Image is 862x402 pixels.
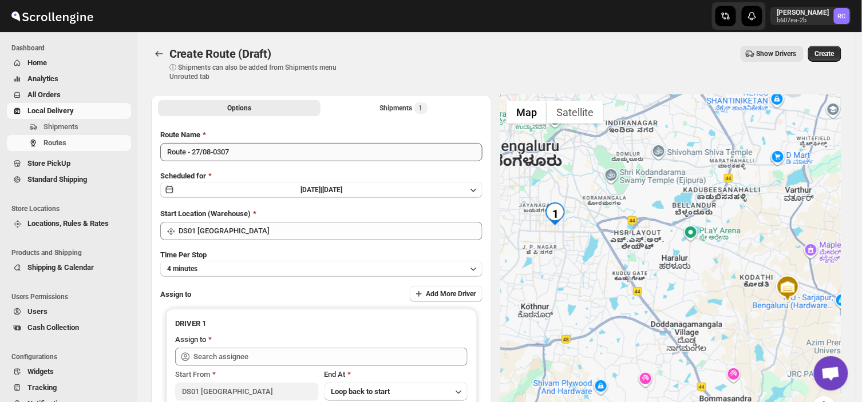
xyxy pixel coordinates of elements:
[169,47,271,61] span: Create Route (Draft)
[419,104,423,113] span: 1
[160,182,483,198] button: [DATE]|[DATE]
[227,104,251,113] span: Options
[151,46,167,62] button: Routes
[300,186,322,194] span: [DATE] |
[179,222,483,240] input: Search location
[770,7,851,25] button: User menu
[323,100,485,116] button: Selected Shipments
[7,364,131,380] button: Widgets
[11,292,132,301] span: Users Permissions
[7,260,131,276] button: Shipping & Calendar
[325,383,468,401] button: Loop back to start
[7,304,131,320] button: Users
[544,202,567,225] div: 1
[160,261,483,277] button: 4 minutes
[380,102,428,114] div: Shipments
[158,100,321,116] button: All Route Options
[175,370,210,379] span: Start From
[322,186,342,194] span: [DATE]
[331,387,390,396] span: Loop back to start
[27,74,58,83] span: Analytics
[11,352,132,361] span: Configurations
[7,216,131,232] button: Locations, Rules & Rates
[7,87,131,103] button: All Orders
[7,320,131,336] button: Cash Collection
[7,135,131,151] button: Routes
[838,13,846,20] text: RC
[7,71,131,87] button: Analytics
[814,356,848,391] a: Open chat
[160,290,191,298] span: Assign to
[547,101,603,124] button: Show satellite imagery
[44,138,66,147] span: Routes
[175,318,468,329] h3: DRIVER 1
[160,250,207,259] span: Time Per Stop
[27,219,109,228] span: Locations, Rules & Rates
[757,49,797,58] span: Show Drivers
[27,263,94,272] span: Shipping & Calendar
[410,286,483,302] button: Add More Driver
[741,46,804,62] button: Show Drivers
[27,323,79,332] span: Cash Collection
[44,122,78,131] span: Shipments
[7,55,131,71] button: Home
[815,49,835,58] span: Create
[808,46,841,62] button: Create
[167,264,197,273] span: 4 minutes
[834,8,850,24] span: Rahul Chopra
[160,172,206,180] span: Scheduled for
[160,130,200,139] span: Route Name
[777,8,829,17] p: [PERSON_NAME]
[27,159,70,168] span: Store PickUp
[27,307,48,316] span: Users
[27,106,74,115] span: Local Delivery
[11,248,132,257] span: Products and Shipping
[9,2,95,30] img: ScrollEngine
[169,63,350,81] p: ⓘ Shipments can also be added from Shipments menu Unrouted tab
[426,289,476,298] span: Add More Driver
[27,175,87,184] span: Standard Shipping
[193,348,468,366] input: Search assignee
[325,369,468,380] div: End At
[507,101,547,124] button: Show street map
[175,334,206,345] div: Assign to
[27,90,61,99] span: All Orders
[160,143,483,161] input: Eg: Bengaluru Route
[7,380,131,396] button: Tracking
[7,119,131,135] button: Shipments
[11,43,132,53] span: Dashboard
[777,17,829,24] p: b607ea-2b
[160,209,251,218] span: Start Location (Warehouse)
[11,204,132,213] span: Store Locations
[27,383,57,392] span: Tracking
[27,367,54,376] span: Widgets
[27,58,47,67] span: Home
